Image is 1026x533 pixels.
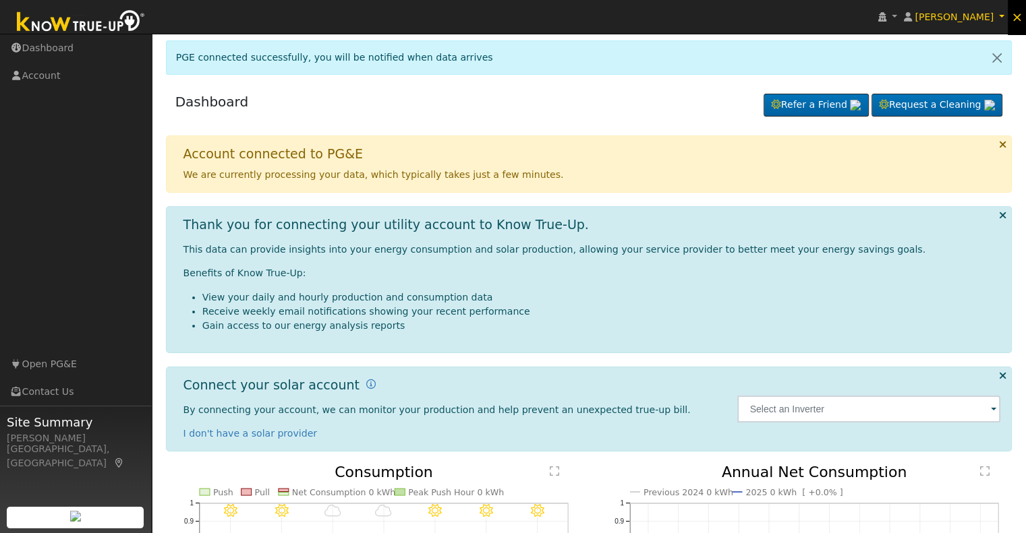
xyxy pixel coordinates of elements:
i: 9/19 - MostlyCloudy [375,504,392,518]
text: Consumption [335,464,433,480]
i: 9/20 - Clear [428,504,442,518]
div: [GEOGRAPHIC_DATA], [GEOGRAPHIC_DATA] [7,442,144,470]
a: Close [983,41,1011,74]
div: PGE connected successfully, you will be notified when data arrives [166,40,1013,75]
span: Site Summary [7,413,144,431]
text: 1 [190,499,194,507]
text: 0.9 [615,518,624,525]
text: Peak Push Hour 0 kWh [408,487,504,497]
h1: Connect your solar account [183,377,360,393]
text: Push [213,487,233,497]
a: Request a Cleaning [872,94,1002,117]
text: 0.9 [184,518,194,525]
text: Net Consumption 0 kWh [292,487,395,497]
text: 2025 0 kWh [ +0.0% ] [745,487,843,497]
li: Gain access to our energy analysis reports [202,319,1001,333]
p: Benefits of Know True-Up: [183,266,1001,280]
div: [PERSON_NAME] [7,431,144,445]
img: retrieve [984,100,995,111]
img: retrieve [850,100,861,111]
span: By connecting your account, we can monitor your production and help prevent an unexpected true-up... [183,404,691,415]
input: Select an Inverter [737,396,1000,422]
span: [PERSON_NAME] [915,11,994,22]
a: Dashboard [175,94,249,110]
img: Know True-Up [10,7,152,38]
i: 9/16 - Clear [223,504,237,518]
a: Refer a Friend [764,94,869,117]
i: 9/17 - Clear [275,504,288,518]
text:  [550,466,559,476]
span: This data can provide insights into your energy consumption and solar production, allowing your s... [183,244,925,255]
text: Pull [254,487,269,497]
i: 9/22 - Clear [531,504,544,518]
img: retrieve [70,511,81,522]
text: Previous 2024 0 kWh [644,487,733,497]
li: View your daily and hourly production and consumption data [202,290,1001,305]
a: I don't have a solar provider [183,428,318,439]
span: We are currently processing your data, which typically takes just a few minutes. [183,169,564,180]
li: Receive weekly email notifications showing your recent performance [202,305,1001,319]
i: 9/18 - Cloudy [324,504,341,518]
text: 1 [620,499,624,507]
span: × [1011,9,1023,25]
text:  [980,466,990,476]
i: 9/21 - Clear [480,504,493,518]
h1: Account connected to PG&E [183,146,363,162]
h1: Thank you for connecting your utility account to Know True-Up. [183,217,589,232]
text: Annual Net Consumption [722,464,907,480]
a: Map [113,458,125,468]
